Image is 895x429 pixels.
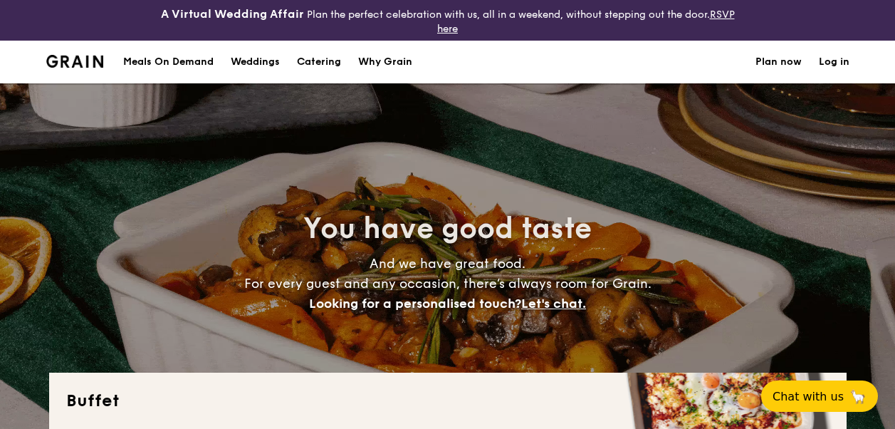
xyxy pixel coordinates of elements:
a: Weddings [222,41,288,83]
a: Log in [819,41,849,83]
a: Plan now [755,41,802,83]
div: Meals On Demand [123,41,214,83]
div: Why Grain [358,41,412,83]
a: Catering [288,41,350,83]
h4: A Virtual Wedding Affair [161,6,304,23]
span: 🦙 [849,388,867,405]
div: Weddings [231,41,280,83]
a: Why Grain [350,41,421,83]
button: Chat with us🦙 [761,381,878,412]
a: Logotype [46,55,104,68]
span: Chat with us [773,390,844,403]
span: And we have great food. For every guest and any occasion, there’s always room for Grain. [244,256,651,311]
h1: Catering [297,41,341,83]
span: You have good taste [303,212,592,246]
span: Let's chat. [521,296,586,311]
div: Plan the perfect celebration with us, all in a weekend, without stepping out the door. [150,6,746,35]
a: Meals On Demand [115,41,222,83]
span: Looking for a personalised touch? [309,296,521,311]
h2: Buffet [66,390,829,413]
img: Grain [46,55,104,68]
